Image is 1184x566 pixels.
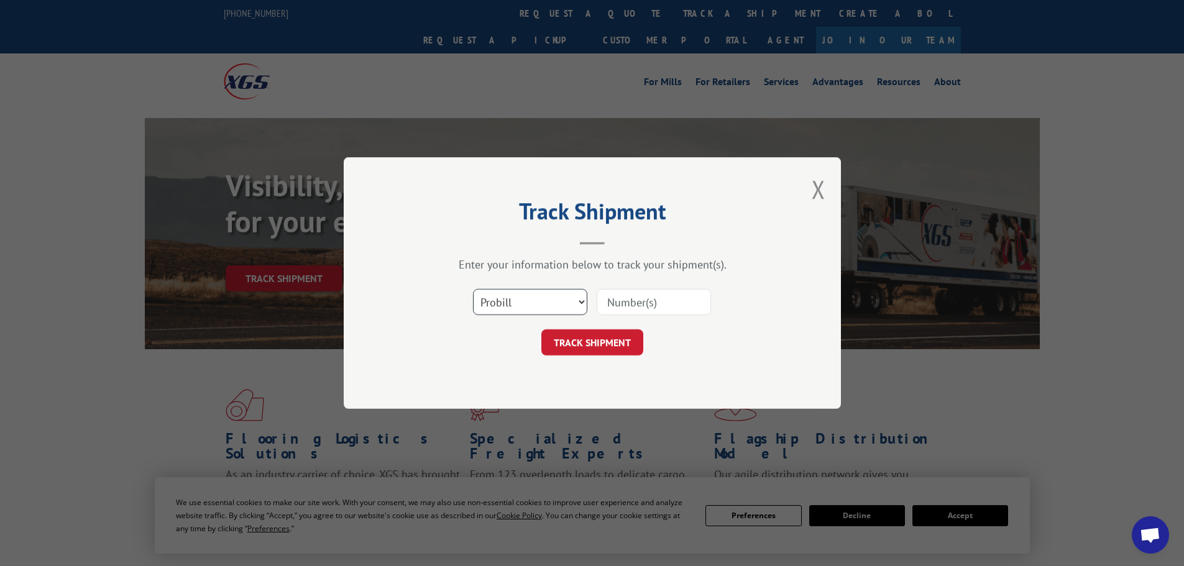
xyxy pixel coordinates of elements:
[597,289,711,315] input: Number(s)
[406,203,779,226] h2: Track Shipment
[812,173,825,206] button: Close modal
[541,329,643,355] button: TRACK SHIPMENT
[406,257,779,272] div: Enter your information below to track your shipment(s).
[1132,516,1169,554] div: Open chat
